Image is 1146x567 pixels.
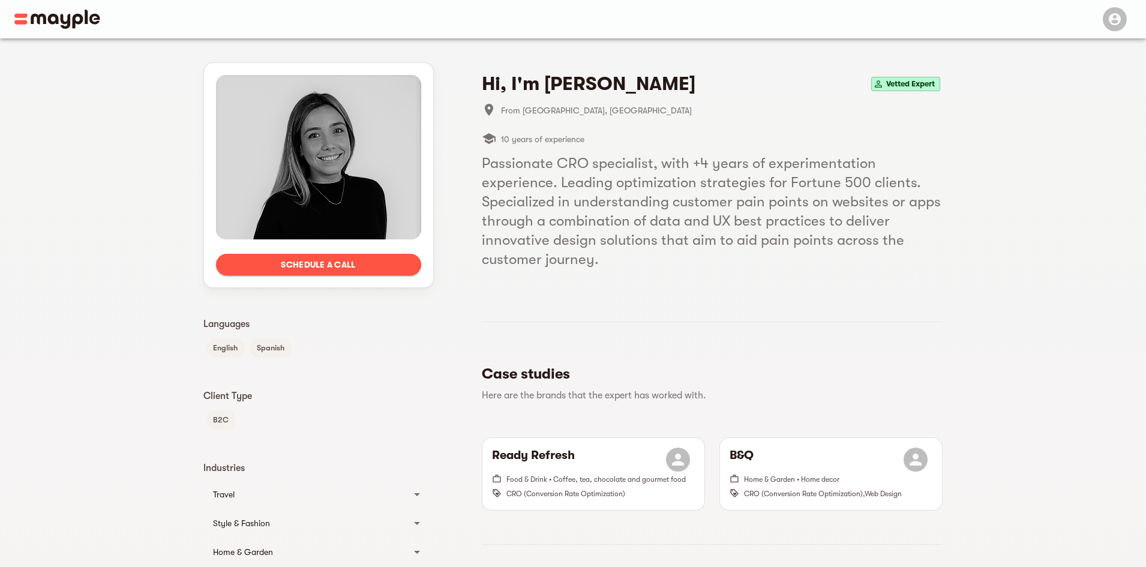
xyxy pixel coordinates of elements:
[482,438,704,510] button: Ready RefreshFood & Drink • Coffee, tea, chocolate and gourmet foodCRO (Conversion Rate Optimizat...
[730,448,754,472] h6: B&Q
[14,10,100,29] img: Main logo
[506,490,625,498] span: CRO (Conversion Rate Optimization)
[881,77,940,91] span: Vetted Expert
[203,389,434,403] p: Client Type
[482,154,943,269] h5: Passionate CRO specialist, with +4 years of experimentation experience. Leading optimization stra...
[744,475,839,484] span: Home & Garden • Home decor
[213,516,403,530] div: Style & Fashion
[482,388,933,403] p: Here are the brands that the expert has worked with.
[492,448,575,472] h6: Ready Refresh
[720,438,942,510] button: B&QHome & Garden • Home decorCRO (Conversion Rate Optimization),Web Design
[213,545,403,559] div: Home & Garden
[206,413,236,427] span: B2C
[482,72,695,96] h4: Hi, I'm [PERSON_NAME]
[865,490,902,498] span: Web Design
[250,341,292,355] span: Spanish
[203,317,434,331] p: Languages
[226,257,412,272] span: Schedule a call
[501,103,943,118] span: From [GEOGRAPHIC_DATA], [GEOGRAPHIC_DATA]
[203,538,434,566] div: Home & Garden
[501,132,584,146] span: 10 years of experience
[216,254,421,275] button: Schedule a call
[203,480,434,509] div: Travel
[213,487,403,502] div: Travel
[482,364,933,383] h5: Case studies
[506,475,686,484] span: Food & Drink • Coffee, tea, chocolate and gourmet food
[1096,13,1132,23] span: Menu
[744,490,865,498] span: CRO (Conversion Rate Optimization) ,
[203,461,434,475] p: Industries
[203,509,434,538] div: Style & Fashion
[206,341,245,355] span: English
